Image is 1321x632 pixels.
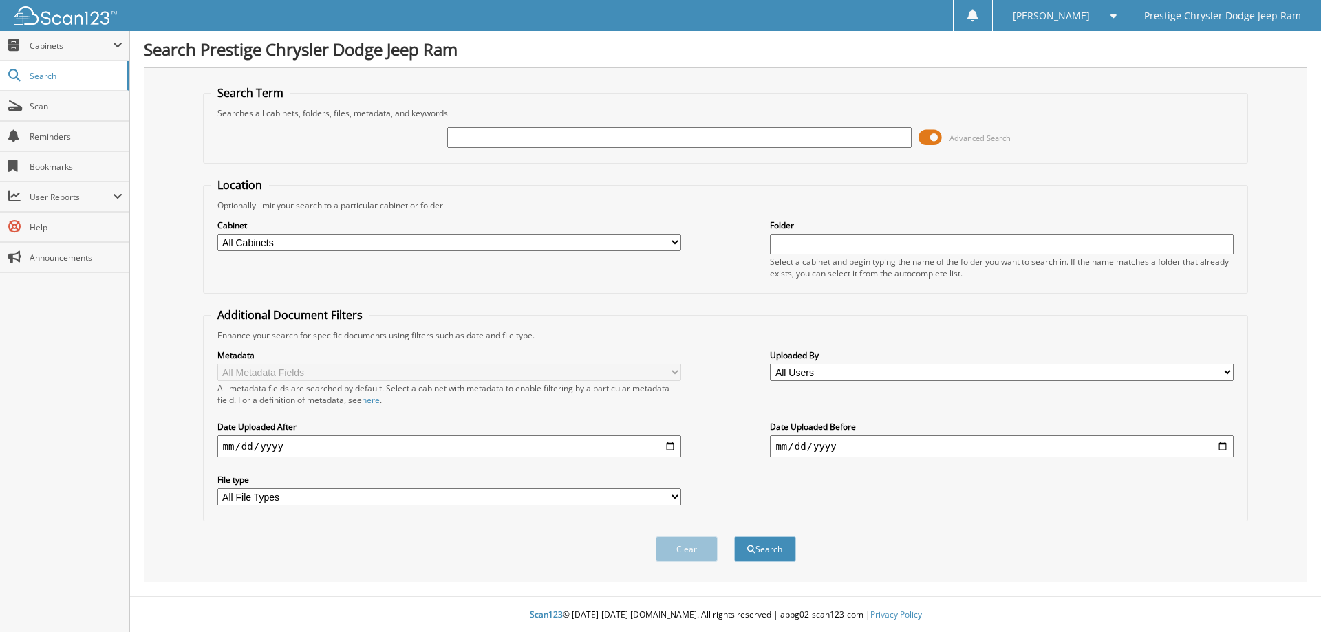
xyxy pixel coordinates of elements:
[770,256,1234,279] div: Select a cabinet and begin typing the name of the folder you want to search in. If the name match...
[211,85,290,100] legend: Search Term
[656,536,718,562] button: Clear
[770,219,1234,231] label: Folder
[30,161,122,173] span: Bookmarks
[30,221,122,233] span: Help
[30,191,113,203] span: User Reports
[14,6,117,25] img: scan123-logo-white.svg
[949,133,1011,143] span: Advanced Search
[1013,12,1090,20] span: [PERSON_NAME]
[217,435,681,457] input: start
[211,307,369,323] legend: Additional Document Filters
[217,382,681,406] div: All metadata fields are searched by default. Select a cabinet with metadata to enable filtering b...
[770,349,1234,361] label: Uploaded By
[217,474,681,486] label: File type
[211,199,1241,211] div: Optionally limit your search to a particular cabinet or folder
[217,349,681,361] label: Metadata
[217,219,681,231] label: Cabinet
[530,609,563,620] span: Scan123
[144,38,1307,61] h1: Search Prestige Chrysler Dodge Jeep Ram
[770,421,1234,433] label: Date Uploaded Before
[870,609,922,620] a: Privacy Policy
[211,177,269,193] legend: Location
[30,40,113,52] span: Cabinets
[1144,12,1301,20] span: Prestige Chrysler Dodge Jeep Ram
[217,421,681,433] label: Date Uploaded After
[211,329,1241,341] div: Enhance your search for specific documents using filters such as date and file type.
[30,131,122,142] span: Reminders
[770,435,1234,457] input: end
[30,100,122,112] span: Scan
[30,252,122,263] span: Announcements
[211,107,1241,119] div: Searches all cabinets, folders, files, metadata, and keywords
[130,598,1321,632] div: © [DATE]-[DATE] [DOMAIN_NAME]. All rights reserved | appg02-scan123-com |
[362,394,380,406] a: here
[734,536,796,562] button: Search
[30,70,120,82] span: Search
